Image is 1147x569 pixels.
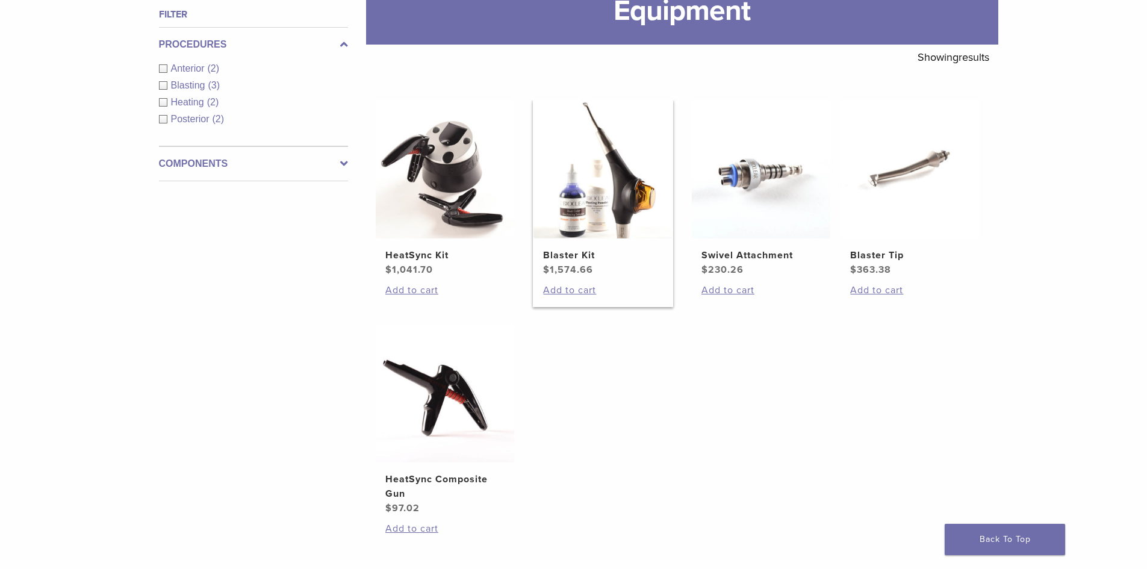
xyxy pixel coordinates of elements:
bdi: 97.02 [385,502,420,514]
span: (3) [208,80,220,90]
bdi: 1,041.70 [385,264,433,276]
label: Components [159,157,348,171]
span: Anterior [171,63,208,73]
h2: Swivel Attachment [701,248,821,263]
a: Blaster TipBlaster Tip $363.38 [840,100,980,277]
a: Back To Top [945,524,1065,555]
a: Blaster KitBlaster Kit $1,574.66 [533,100,673,277]
bdi: 363.38 [850,264,891,276]
a: HeatSync Composite GunHeatSync Composite Gun $97.02 [375,324,515,515]
p: Showing results [918,45,989,70]
a: Add to cart: “HeatSync Kit” [385,283,505,297]
img: HeatSync Composite Gun [376,324,514,462]
bdi: 1,574.66 [543,264,593,276]
span: (2) [208,63,220,73]
span: Blasting [171,80,208,90]
span: $ [701,264,708,276]
h2: HeatSync Composite Gun [385,472,505,501]
span: $ [543,264,550,276]
bdi: 230.26 [701,264,744,276]
span: (2) [207,97,219,107]
span: $ [385,264,392,276]
span: (2) [213,114,225,124]
span: Heating [171,97,207,107]
a: Add to cart: “Swivel Attachment” [701,283,821,297]
a: Add to cart: “Blaster Tip” [850,283,969,297]
span: $ [850,264,857,276]
img: Swivel Attachment [692,100,830,238]
a: Add to cart: “HeatSync Composite Gun” [385,521,505,536]
img: HeatSync Kit [376,100,514,238]
a: HeatSync KitHeatSync Kit $1,041.70 [375,100,515,277]
a: Add to cart: “Blaster Kit” [543,283,662,297]
img: Blaster Kit [533,100,672,238]
label: Procedures [159,37,348,52]
h2: HeatSync Kit [385,248,505,263]
h2: Blaster Kit [543,248,662,263]
img: Blaster Tip [841,100,979,238]
span: Posterior [171,114,213,124]
a: Swivel AttachmentSwivel Attachment $230.26 [691,100,831,277]
span: $ [385,502,392,514]
h2: Blaster Tip [850,248,969,263]
h4: Filter [159,7,348,22]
